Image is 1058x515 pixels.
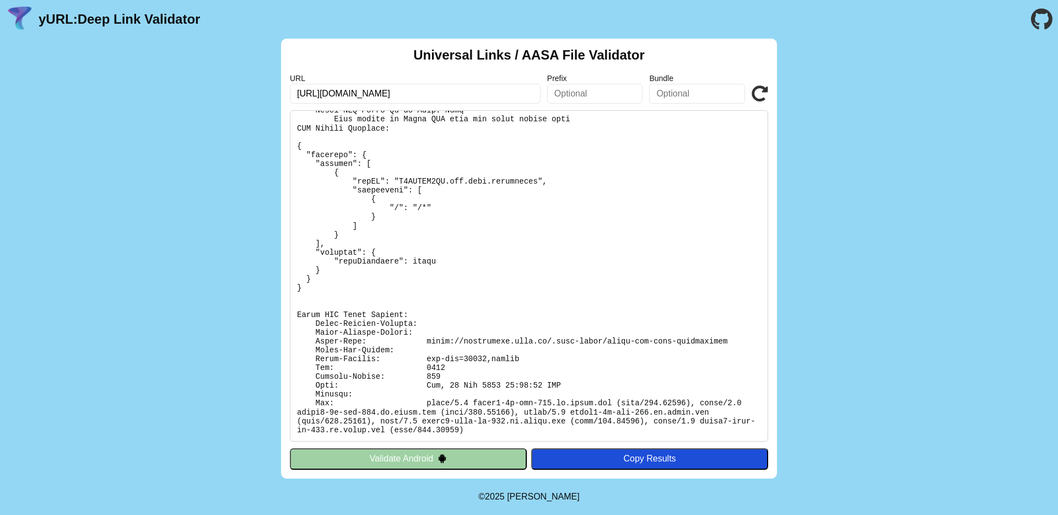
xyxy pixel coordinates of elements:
label: Prefix [547,74,643,83]
label: Bundle [649,74,745,83]
h2: Universal Links / AASA File Validator [413,47,645,63]
input: Required [290,84,541,104]
div: Copy Results [537,454,763,464]
img: droidIcon.svg [438,454,447,463]
label: URL [290,74,541,83]
img: yURL Logo [6,5,34,34]
a: Michael Ibragimchayev's Personal Site [507,492,580,501]
input: Optional [649,84,745,104]
pre: Lorem ipsu do: sitam://consectetu.adip.el/.sedd-eiusm/tempo-inc-utla-etdoloremag Al Enimadmi: Ven... [290,110,768,442]
input: Optional [547,84,643,104]
span: 2025 [485,492,505,501]
a: yURL:Deep Link Validator [39,12,200,27]
button: Validate Android [290,448,527,469]
button: Copy Results [531,448,768,469]
footer: © [478,479,579,515]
